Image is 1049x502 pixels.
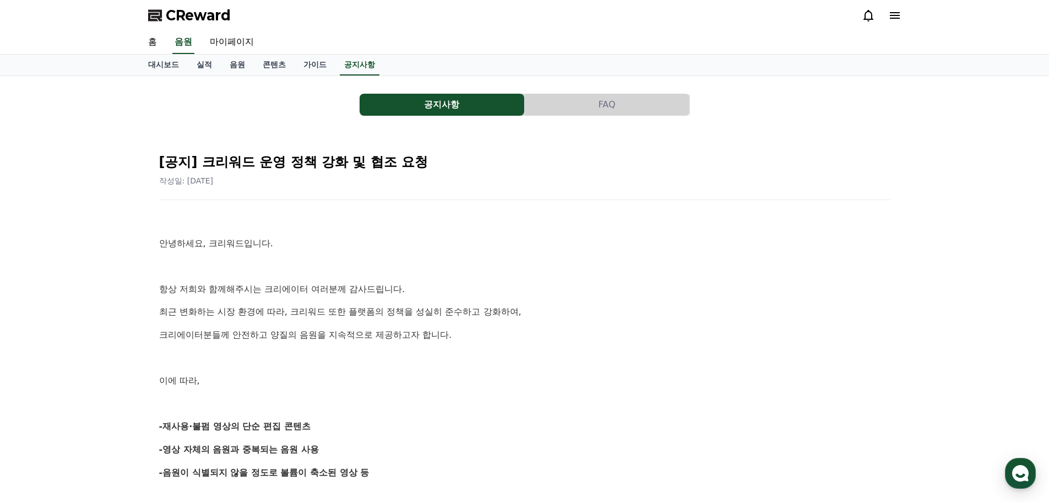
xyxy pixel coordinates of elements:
[159,421,311,431] strong: -재사용·불펌 영상의 단순 편집 콘텐츠
[360,94,524,116] button: 공지사항
[159,282,890,296] p: 항상 저희와 함께해주시는 크리에이터 여러분께 감사드립니다.
[295,55,335,75] a: 가이드
[254,55,295,75] a: 콘텐츠
[139,55,188,75] a: 대시보드
[159,374,890,388] p: 이에 따라,
[159,467,369,478] strong: -음원이 식별되지 않을 정도로 볼륨이 축소된 영상 등
[201,31,263,54] a: 마이페이지
[360,94,525,116] a: 공지사항
[340,55,379,75] a: 공지사항
[159,153,890,171] h2: [공지] 크리워드 운영 정책 강화 및 협조 요청
[525,94,689,116] button: FAQ
[159,444,319,455] strong: -영상 자체의 음원과 중복되는 음원 사용
[166,7,231,24] span: CReward
[159,305,890,319] p: 최근 변화하는 시장 환경에 따라, 크리워드 또한 플랫폼의 정책을 성실히 준수하고 강화하여,
[159,328,890,342] p: 크리에이터분들께 안전하고 양질의 음원을 지속적으로 제공하고자 합니다.
[139,31,166,54] a: 홈
[188,55,221,75] a: 실적
[159,236,890,251] p: 안녕하세요, 크리워드입니다.
[221,55,254,75] a: 음원
[172,31,194,54] a: 음원
[159,176,214,185] span: 작성일: [DATE]
[148,7,231,24] a: CReward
